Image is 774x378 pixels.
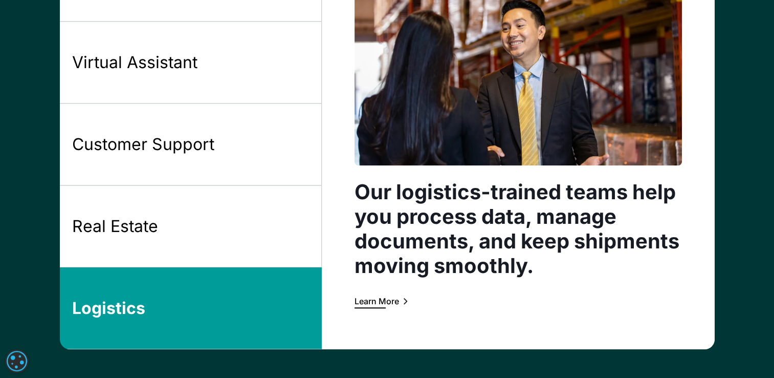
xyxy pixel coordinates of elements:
div: Widget de chat [723,329,774,378]
div: Customer Support [72,134,214,155]
div: Learn More [355,297,399,305]
iframe: Chat Widget [723,329,774,378]
a: Learn More [355,295,409,308]
div: Logistics [72,298,145,319]
div: Virtual Assistant [72,52,197,73]
div: Real Estate [72,216,158,237]
h3: Our logistics-trained teams help you process data, manage documents, and keep shipments moving sm... [355,180,682,278]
